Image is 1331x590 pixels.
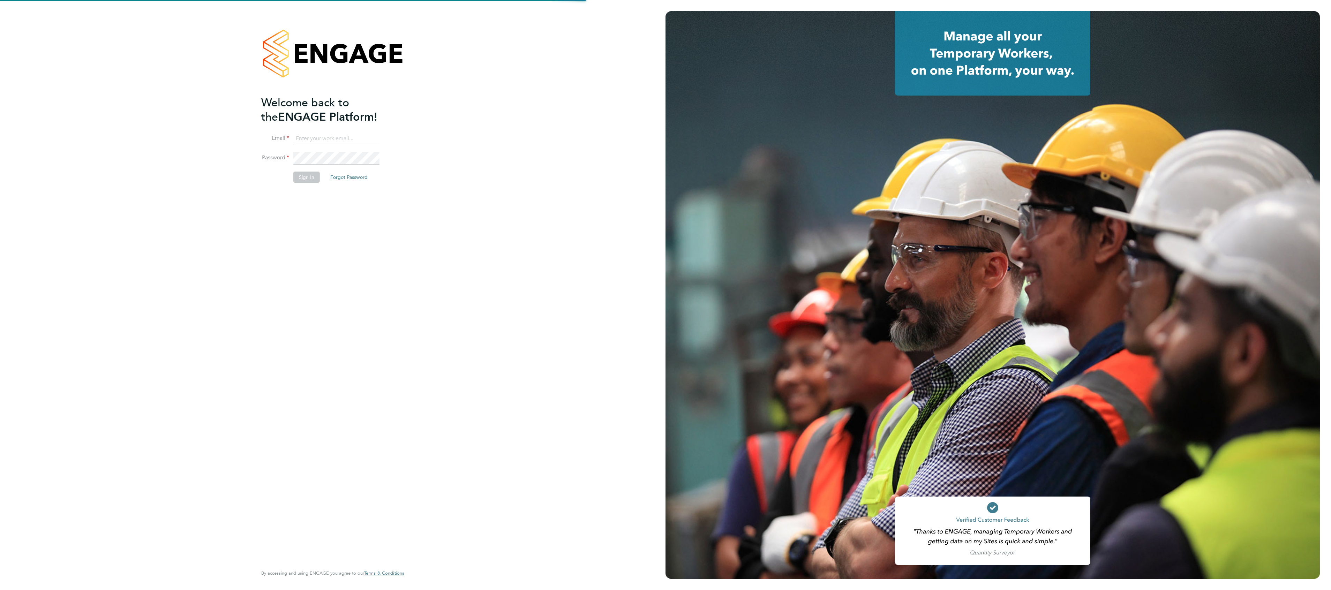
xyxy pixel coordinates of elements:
[364,570,404,576] a: Terms & Conditions
[261,570,404,576] span: By accessing and using ENGAGE you agree to our
[261,96,349,124] span: Welcome back to the
[261,135,289,142] label: Email
[261,96,397,124] h2: ENGAGE Platform!
[261,154,289,161] label: Password
[293,172,320,183] button: Sign In
[364,570,404,576] span: Terms & Conditions
[293,133,379,145] input: Enter your work email...
[325,172,373,183] button: Forgot Password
